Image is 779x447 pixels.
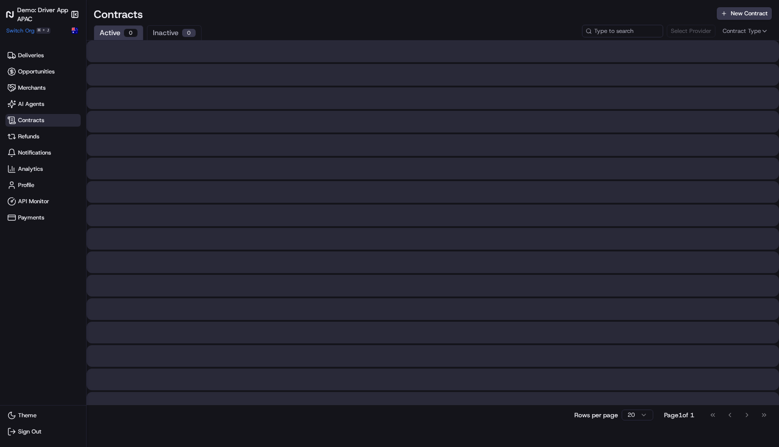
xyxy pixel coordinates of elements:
[18,84,46,92] span: Merchants
[5,146,81,159] a: Notifications
[18,214,44,222] span: Payments
[18,411,37,420] span: Theme
[723,27,761,35] span: Contract Type
[5,130,81,143] a: Refunds
[664,411,694,420] div: Page 1 of 1
[6,27,34,34] span: Switch Org
[717,7,772,20] button: New Contract
[5,82,81,94] a: Merchants
[18,100,44,108] span: AI Agents
[5,65,81,78] a: Opportunities
[6,27,50,34] button: Switch Org⌘+J
[5,114,81,127] a: Contracts
[17,5,68,23] h1: Demo: Driver App APAC
[182,29,196,37] div: 0
[5,5,68,23] a: Demo: Driver App APAC
[18,149,51,157] span: Notifications
[124,29,137,37] div: 0
[5,98,81,110] a: AI Agents
[72,27,78,34] img: Flag of au
[5,179,81,192] a: Profile
[18,116,44,124] span: Contracts
[18,181,34,189] span: Profile
[5,49,81,62] a: Deliveries
[147,25,202,40] button: Inactive
[94,25,143,40] button: Active
[717,7,772,22] a: New Contract
[18,428,41,436] span: Sign Out
[5,425,81,438] button: Sign Out
[5,195,81,208] a: API Monitor
[18,68,55,76] span: Opportunities
[18,51,44,59] span: Deliveries
[5,163,81,175] a: Analytics
[18,197,49,205] span: API Monitor
[5,211,81,224] a: Payments
[94,7,717,22] h1: Contracts
[719,23,772,39] button: Contract Type
[18,165,43,173] span: Analytics
[574,411,618,420] p: Rows per page
[582,25,663,37] input: Type to search
[5,409,81,422] button: Theme
[18,132,39,141] span: Refunds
